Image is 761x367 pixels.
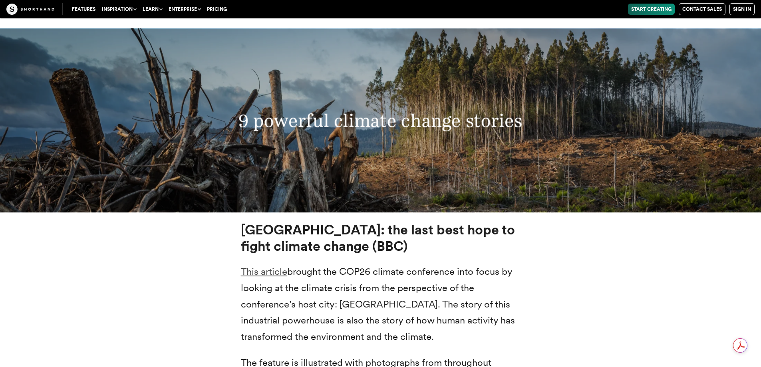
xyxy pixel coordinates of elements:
a: Pricing [204,4,230,15]
strong: [GEOGRAPHIC_DATA]: the last best hope to fight climate change (BBC) [241,222,515,254]
a: This article [241,266,287,277]
button: Inspiration [99,4,139,15]
button: Enterprise [165,4,204,15]
h3: 9 powerful climate change stories [172,110,589,131]
button: Learn [139,4,165,15]
img: The Craft [6,4,54,15]
a: Features [69,4,99,15]
a: Contact Sales [679,3,725,15]
a: Sign in [729,3,755,15]
p: brought the COP26 climate conference into focus by looking at the climate crisis from the perspec... [241,264,521,345]
a: Start Creating [628,4,675,15]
